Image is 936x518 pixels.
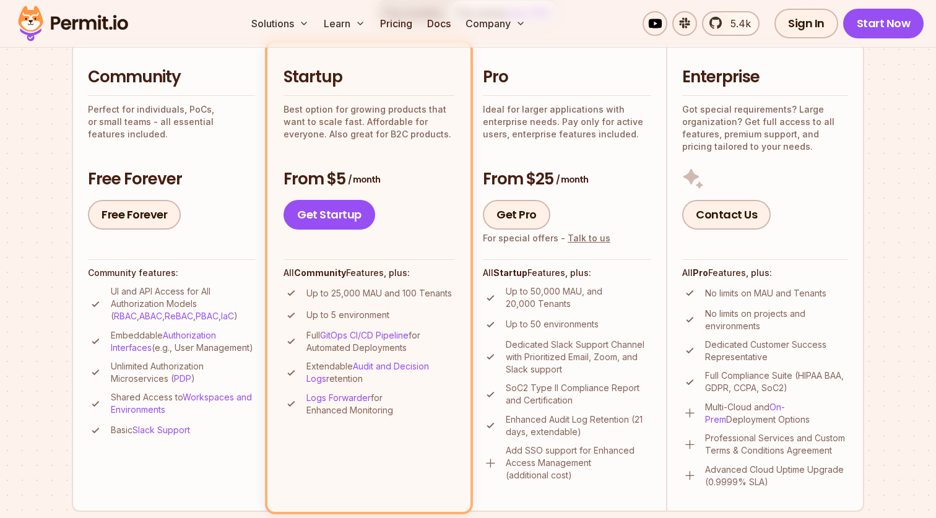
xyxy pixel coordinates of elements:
p: Up to 50,000 MAU, and 20,000 Tenants [506,285,651,310]
p: Up to 50 environments [506,318,599,330]
p: Multi-Cloud and Deployment Options [705,401,848,426]
p: Professional Services and Custom Terms & Conditions Agreement [705,432,848,457]
a: Free Forever [88,200,181,230]
p: Got special requirements? Large organization? Get full access to all features, premium support, a... [682,103,848,153]
h3: From $25 [483,168,651,191]
a: Slack Support [132,425,190,435]
p: Shared Access to [111,391,255,416]
p: SoC2 Type II Compliance Report and Certification [506,382,651,407]
button: Learn [319,11,370,36]
p: Dedicated Customer Success Representative [705,339,848,363]
p: Enhanced Audit Log Retention (21 days, extendable) [506,413,651,438]
p: No limits on projects and environments [705,308,848,332]
span: / month [556,173,588,186]
a: PDP [174,373,191,384]
p: Up to 25,000 MAU and 100 Tenants [306,287,452,300]
a: Authorization Interfaces [111,330,216,353]
a: On-Prem [705,402,785,425]
img: Permit logo [12,2,134,45]
p: Extendable retention [306,360,454,385]
strong: Pro [693,267,708,278]
a: PBAC [196,311,219,321]
h2: Pro [483,66,651,88]
strong: Startup [493,267,527,278]
a: ReBAC [165,311,193,321]
p: Full for Automated Deployments [306,329,454,354]
h4: Community features: [88,267,255,279]
strong: Community [294,267,346,278]
a: Start Now [843,9,924,38]
p: Perfect for individuals, PoCs, or small teams - all essential features included. [88,103,255,140]
a: Docs [422,11,456,36]
p: No limits on MAU and Tenants [705,287,826,300]
p: Best option for growing products that want to scale fast. Affordable for everyone. Also great for... [284,103,454,140]
a: Get Startup [284,200,375,230]
p: Dedicated Slack Support Channel with Prioritized Email, Zoom, and Slack support [506,339,651,376]
h4: All Features, plus: [284,267,454,279]
a: Audit and Decision Logs [306,361,429,384]
a: 5.4k [702,11,760,36]
span: / month [348,173,380,186]
button: Solutions [246,11,314,36]
a: Logs Forwarder [306,392,371,403]
h3: Free Forever [88,168,255,191]
p: UI and API Access for All Authorization Models ( , , , , ) [111,285,255,322]
p: Up to 5 environment [306,309,389,321]
p: Embeddable (e.g., User Management) [111,329,255,354]
h2: Enterprise [682,66,848,88]
span: 5.4k [723,16,751,31]
h4: All Features, plus: [483,267,651,279]
p: for Enhanced Monitoring [306,392,454,417]
div: For special offers - [483,232,610,244]
a: IaC [221,311,234,321]
p: Full Compliance Suite (HIPAA BAA, GDPR, CCPA, SoC2) [705,369,848,394]
p: Basic [111,424,190,436]
a: Get Pro [483,200,550,230]
a: RBAC [114,311,137,321]
a: GitOps CI/CD Pipeline [320,330,409,340]
p: Add SSO support for Enhanced Access Management (additional cost) [506,444,651,481]
h2: Community [88,66,255,88]
p: Ideal for larger applications with enterprise needs. Pay only for active users, enterprise featur... [483,103,651,140]
p: Advanced Cloud Uptime Upgrade (0.9999% SLA) [705,464,848,488]
a: Pricing [375,11,417,36]
a: ABAC [139,311,162,321]
a: Talk to us [568,233,610,243]
button: Company [461,11,531,36]
a: Sign In [774,9,838,38]
a: Contact Us [682,200,771,230]
h3: From $5 [284,168,454,191]
h2: Startup [284,66,454,88]
h4: All Features, plus: [682,267,848,279]
p: Unlimited Authorization Microservices ( ) [111,360,255,385]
